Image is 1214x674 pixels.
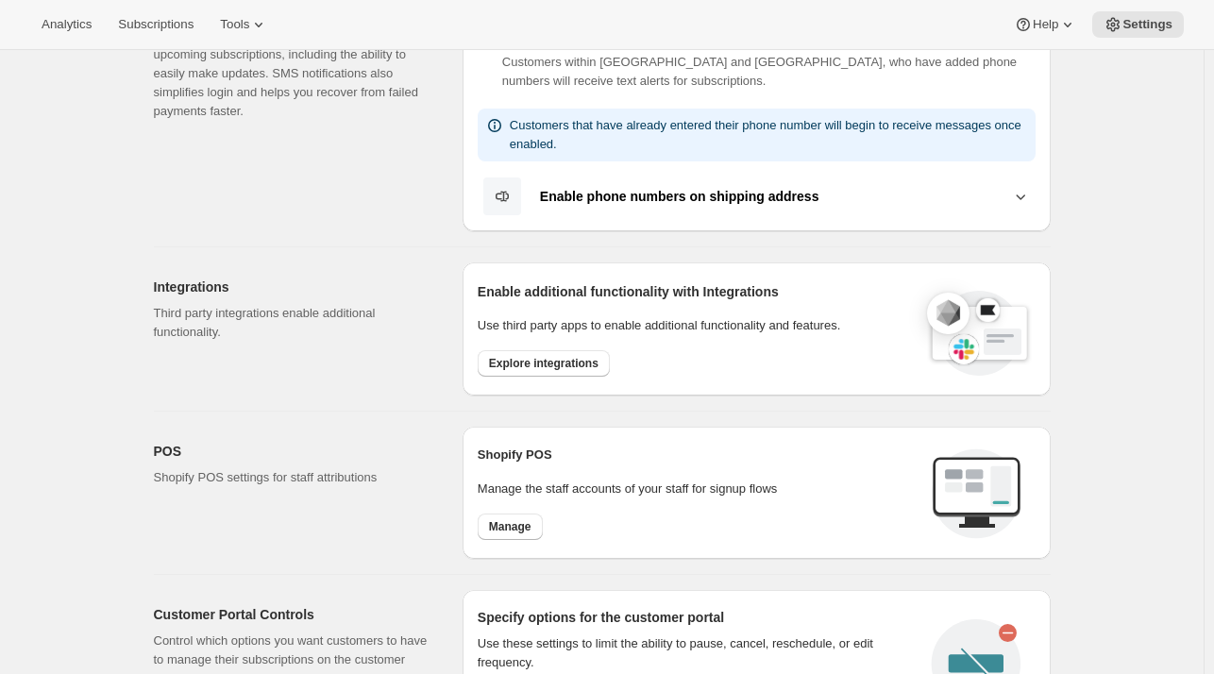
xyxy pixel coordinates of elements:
[220,17,249,32] span: Tools
[1033,17,1058,32] span: Help
[118,17,194,32] span: Subscriptions
[478,282,908,301] h2: Enable additional functionality with Integrations
[154,304,432,342] p: Third party integrations enable additional functionality.
[502,55,1017,88] span: Customers within [GEOGRAPHIC_DATA] and [GEOGRAPHIC_DATA], who have added phone numbers will recei...
[478,480,917,498] p: Manage the staff accounts of your staff for signup flows
[1122,17,1172,32] span: Settings
[478,514,543,540] button: Manage
[1003,11,1088,38] button: Help
[489,519,531,534] span: Manage
[540,189,819,204] b: Enable phone numbers on shipping address
[478,177,1036,216] button: Enable phone numbers on shipping address
[478,634,917,672] div: Use these settings to limit the ability to pause, cancel, reschedule, or edit frequency.
[1092,11,1184,38] button: Settings
[154,26,432,121] p: Enable shoppers to receive text notifications about upcoming subscriptions, including the ability...
[154,442,432,461] h2: POS
[510,116,1028,154] p: Customers that have already entered their phone number will begin to receive messages once enabled.
[478,446,917,464] h2: Shopify POS
[30,11,103,38] button: Analytics
[154,278,432,296] h2: Integrations
[478,316,908,335] p: Use third party apps to enable additional functionality and features.
[42,17,92,32] span: Analytics
[489,356,599,371] span: Explore integrations
[107,11,205,38] button: Subscriptions
[478,608,917,627] h2: Specify options for the customer portal
[209,11,279,38] button: Tools
[154,468,432,487] p: Shopify POS settings for staff attributions
[478,350,610,377] button: Explore integrations
[154,605,432,624] h2: Customer Portal Controls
